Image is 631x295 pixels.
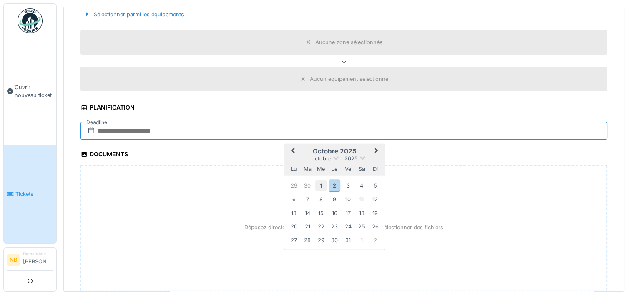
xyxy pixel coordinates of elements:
[370,145,384,158] button: Next Month
[80,148,128,162] div: Documents
[302,194,313,205] div: Choose mardi 7 octobre 2025
[329,221,340,232] div: Choose jeudi 23 octobre 2025
[315,38,382,46] div: Aucune zone sélectionnée
[356,234,367,245] div: Choose samedi 1 novembre 2025
[329,163,340,175] div: jeudi
[370,194,381,205] div: Choose dimanche 12 octobre 2025
[85,118,108,127] label: Deadline
[329,234,340,245] div: Choose jeudi 30 octobre 2025
[315,180,327,191] div: Choose mercredi 1 octobre 2025
[287,178,382,247] div: Month octobre, 2025
[370,163,381,175] div: dimanche
[356,221,367,232] div: Choose samedi 25 octobre 2025
[284,147,385,155] h2: octobre 2025
[7,254,20,266] li: NB
[342,234,354,245] div: Choose vendredi 31 octobre 2025
[302,207,313,218] div: Choose mardi 14 octobre 2025
[4,38,56,145] a: Ouvrir nouveau ticket
[329,179,340,191] div: Choose jeudi 2 octobre 2025
[18,8,43,33] img: Badge_color-CXgf-gQk.svg
[23,251,53,257] div: Demandeur
[288,234,299,245] div: Choose lundi 27 octobre 2025
[356,207,367,218] div: Choose samedi 18 octobre 2025
[7,251,53,271] a: NB Demandeur[PERSON_NAME]
[342,207,354,218] div: Choose vendredi 17 octobre 2025
[288,194,299,205] div: Choose lundi 6 octobre 2025
[80,9,187,20] div: Sélectionner parmi les équipements
[80,101,135,115] div: Planification
[329,207,340,218] div: Choose jeudi 16 octobre 2025
[342,194,354,205] div: Choose vendredi 10 octobre 2025
[356,180,367,191] div: Choose samedi 4 octobre 2025
[315,207,327,218] div: Choose mercredi 15 octobre 2025
[315,221,327,232] div: Choose mercredi 22 octobre 2025
[356,163,367,175] div: samedi
[315,163,327,175] div: mercredi
[344,155,358,162] span: 2025
[310,75,388,83] div: Aucun équipement sélectionné
[23,251,53,269] li: [PERSON_NAME]
[370,234,381,245] div: Choose dimanche 2 novembre 2025
[288,163,299,175] div: lundi
[288,180,299,191] div: Choose lundi 29 septembre 2025
[285,145,299,158] button: Previous Month
[370,207,381,218] div: Choose dimanche 19 octobre 2025
[302,221,313,232] div: Choose mardi 21 octobre 2025
[315,194,327,205] div: Choose mercredi 8 octobre 2025
[302,163,313,175] div: mardi
[288,207,299,218] div: Choose lundi 13 octobre 2025
[302,234,313,245] div: Choose mardi 28 octobre 2025
[315,234,327,245] div: Choose mercredi 29 octobre 2025
[329,194,340,205] div: Choose jeudi 9 octobre 2025
[302,180,313,191] div: Choose mardi 30 septembre 2025
[370,221,381,232] div: Choose dimanche 26 octobre 2025
[342,163,354,175] div: vendredi
[288,221,299,232] div: Choose lundi 20 octobre 2025
[342,221,354,232] div: Choose vendredi 24 octobre 2025
[312,155,331,162] span: octobre
[370,180,381,191] div: Choose dimanche 5 octobre 2025
[244,223,443,231] p: Déposez directement des fichiers ici, ou cliquez pour sélectionner des fichiers
[342,180,354,191] div: Choose vendredi 3 octobre 2025
[15,190,53,198] span: Tickets
[15,83,53,99] span: Ouvrir nouveau ticket
[356,194,367,205] div: Choose samedi 11 octobre 2025
[4,145,56,243] a: Tickets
